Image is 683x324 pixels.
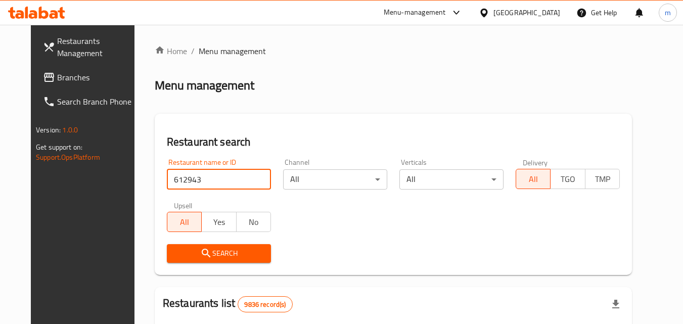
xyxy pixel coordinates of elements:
[36,123,61,136] span: Version:
[201,212,236,232] button: Yes
[206,215,232,229] span: Yes
[283,169,387,190] div: All
[35,29,145,65] a: Restaurants Management
[238,300,292,309] span: 9836 record(s)
[516,169,551,189] button: All
[523,159,548,166] label: Delivery
[167,134,620,150] h2: Restaurant search
[241,215,267,229] span: No
[604,292,628,316] div: Export file
[155,45,632,57] nav: breadcrumb
[35,89,145,114] a: Search Branch Phone
[555,172,581,187] span: TGO
[167,169,271,190] input: Search for restaurant name or ID..
[36,141,82,154] span: Get support on:
[155,45,187,57] a: Home
[175,247,263,260] span: Search
[57,96,137,108] span: Search Branch Phone
[57,71,137,83] span: Branches
[167,244,271,263] button: Search
[589,172,616,187] span: TMP
[199,45,266,57] span: Menu management
[585,169,620,189] button: TMP
[57,35,137,59] span: Restaurants Management
[550,169,585,189] button: TGO
[665,7,671,18] span: m
[191,45,195,57] li: /
[238,296,292,312] div: Total records count
[174,202,193,209] label: Upsell
[36,151,100,164] a: Support.OpsPlatform
[236,212,271,232] button: No
[35,65,145,89] a: Branches
[163,296,293,312] h2: Restaurants list
[62,123,78,136] span: 1.0.0
[171,215,198,229] span: All
[167,212,202,232] button: All
[155,77,254,94] h2: Menu management
[520,172,547,187] span: All
[384,7,446,19] div: Menu-management
[493,7,560,18] div: [GEOGRAPHIC_DATA]
[399,169,504,190] div: All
